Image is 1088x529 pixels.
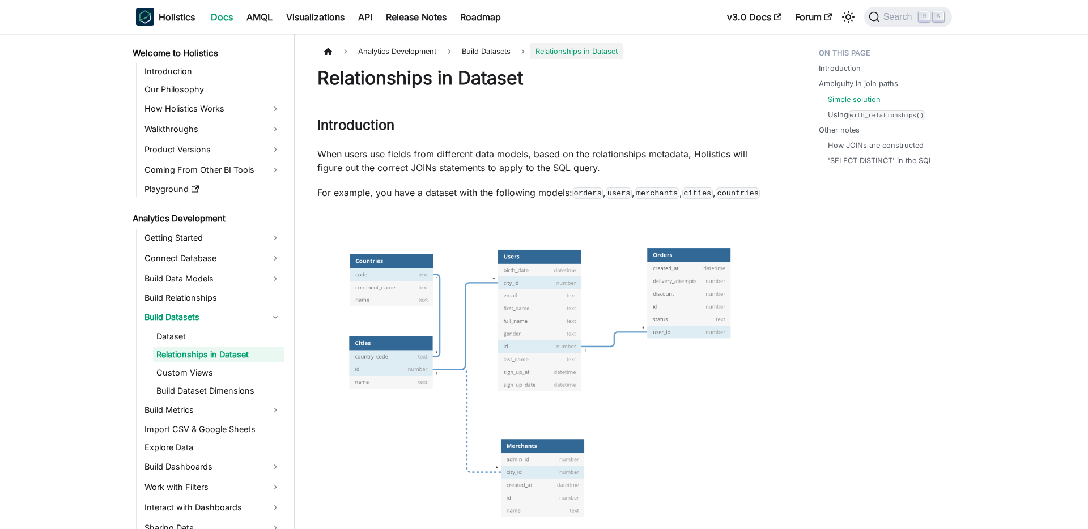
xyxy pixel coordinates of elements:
code: countries [716,187,760,199]
a: Introduction [141,63,284,79]
a: 'SELECT DISTINCT' in the SQL [828,155,933,166]
a: Relationships in Dataset [153,347,284,362]
a: Interact with Dashboards [141,498,284,517]
a: Build Metrics [141,401,284,419]
a: Roadmap [453,8,508,26]
span: Build Datasets [456,43,516,59]
a: Release Notes [379,8,453,26]
code: merchants [635,187,679,199]
a: Import CSV & Google Sheets [141,421,284,437]
a: Connect Database [141,249,284,267]
button: Switch between dark and light mode (currently light mode) [839,8,857,26]
span: Search [880,12,919,22]
a: Coming From Other BI Tools [141,161,284,179]
a: v3.0 Docs [720,8,788,26]
code: with_relationships() [848,110,925,120]
a: Product Versions [141,140,284,159]
span: Relationships in Dataset [530,43,623,59]
b: Holistics [159,10,195,24]
a: Dataset [153,329,284,344]
p: When users use fields from different data models, based on the relationships metadata, Holistics ... [317,147,773,174]
nav: Breadcrumbs [317,43,773,59]
a: How JOINs are constructed [828,140,924,151]
a: Explore Data [141,440,284,455]
kbd: ⌘ [919,11,930,22]
a: Build Dataset Dimensions [153,383,284,399]
a: Walkthroughs [141,120,284,138]
span: Analytics Development [352,43,442,59]
a: AMQL [240,8,279,26]
h1: Relationships in Dataset [317,67,773,89]
a: Forum [788,8,839,26]
a: Introduction [819,63,861,74]
kbd: K [933,11,944,22]
code: cities [682,187,713,199]
p: For example, you have a dataset with the following models: , , , , [317,186,773,199]
a: Our Philosophy [141,82,284,97]
h2: Introduction [317,117,773,138]
a: Home page [317,43,339,59]
a: Ambiguity in join paths [819,78,898,89]
code: users [606,187,632,199]
a: Work with Filters [141,478,284,496]
a: Analytics Development [129,211,284,227]
code: orders [572,187,603,199]
a: Custom Views [153,365,284,381]
a: Other notes [819,125,860,135]
a: Build Data Models [141,270,284,288]
a: How Holistics Works [141,100,284,118]
a: Docs [204,8,240,26]
a: Welcome to Holistics [129,45,284,61]
a: Usingwith_relationships() [828,109,925,120]
a: HolisticsHolistics [136,8,195,26]
a: Visualizations [279,8,351,26]
a: Getting Started [141,229,284,247]
button: Search (Command+K) [864,7,952,27]
a: Build Relationships [141,290,284,306]
a: Build Datasets [141,308,284,326]
a: Playground [141,181,284,197]
a: Simple solution [828,94,881,105]
nav: Docs sidebar [125,34,295,529]
a: Build Dashboards [141,458,284,476]
img: Holistics [136,8,154,26]
a: API [351,8,379,26]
